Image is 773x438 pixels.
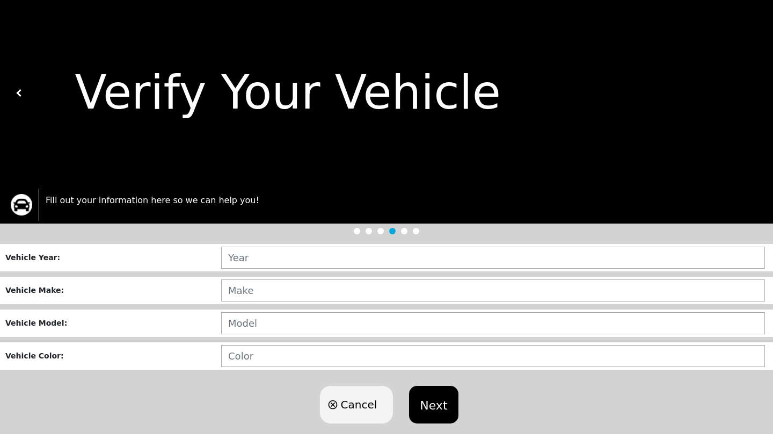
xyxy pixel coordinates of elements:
span: Cancel [340,397,377,413]
div: Vehicle Color : [5,350,221,362]
input: Color [221,345,765,367]
p: Fill out your information here so we can help you! [46,194,762,207]
img: trx now logo [11,194,32,216]
input: Year [221,247,765,269]
button: Cancel [320,386,393,423]
input: Model [221,312,765,334]
div: Vehicle Make : [5,285,221,296]
button: Next [409,386,458,423]
div: Vehicle Model : [5,318,221,329]
div: Vehicle Year : [5,252,221,263]
input: Make [221,279,765,301]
